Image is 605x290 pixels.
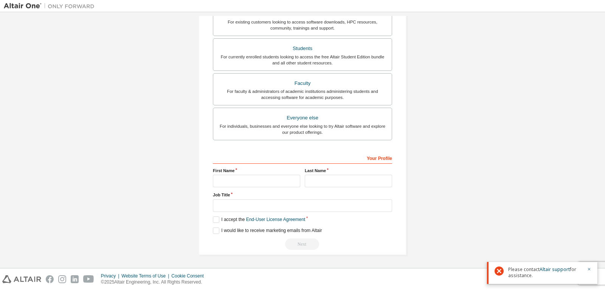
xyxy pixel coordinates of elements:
div: Privacy [101,273,121,279]
label: I accept the [213,216,305,223]
div: For individuals, businesses and everyone else looking to try Altair software and explore our prod... [218,123,387,135]
div: Cookie Consent [171,273,208,279]
a: End-User License Agreement [246,217,306,222]
div: Website Terms of Use [121,273,171,279]
img: Altair One [4,2,98,10]
div: For existing customers looking to access software downloads, HPC resources, community, trainings ... [218,19,387,31]
img: youtube.svg [83,275,94,283]
div: Email already exists [213,238,392,250]
div: For currently enrolled students looking to access the free Altair Student Edition bundle and all ... [218,54,387,66]
p: © 2025 Altair Engineering, Inc. All Rights Reserved. [101,279,208,285]
div: Your Profile [213,152,392,164]
label: I would like to receive marketing emails from Altair [213,227,322,234]
div: Students [218,43,387,54]
a: Altair support [540,266,570,273]
label: First Name [213,168,300,174]
div: Everyone else [218,113,387,123]
label: Last Name [305,168,392,174]
img: facebook.svg [46,275,54,283]
div: For faculty & administrators of academic institutions administering students and accessing softwa... [218,88,387,100]
label: Job Title [213,192,392,198]
div: Faculty [218,78,387,89]
img: altair_logo.svg [2,275,41,283]
img: instagram.svg [58,275,66,283]
img: linkedin.svg [71,275,79,283]
span: Please contact for assistance. [508,266,582,279]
